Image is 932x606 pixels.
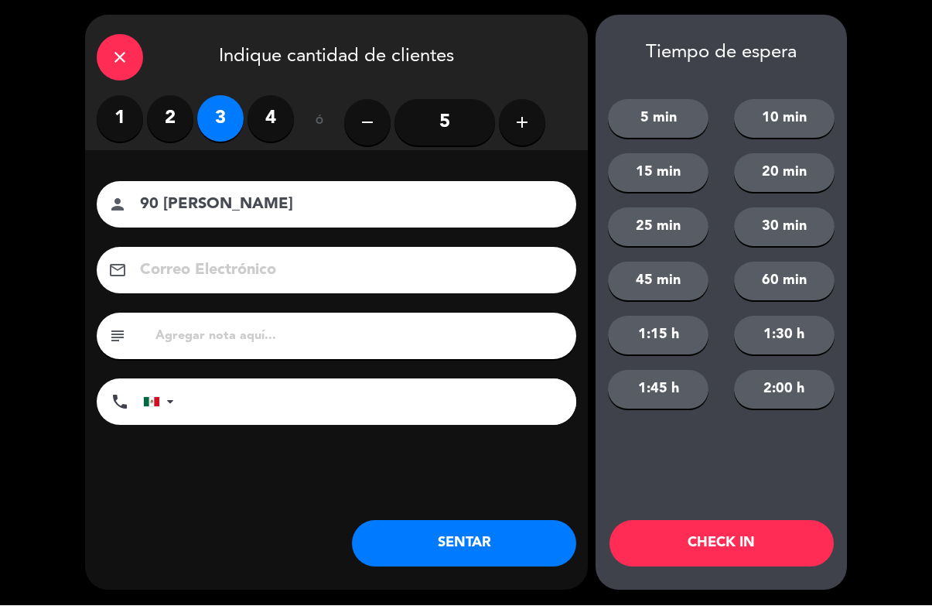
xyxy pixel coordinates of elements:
[608,208,708,247] button: 25 min
[138,258,556,285] input: Correo Electrónico
[499,100,545,146] button: add
[108,327,127,346] i: subject
[248,96,294,142] label: 4
[734,208,835,247] button: 30 min
[734,317,835,355] button: 1:30 h
[513,114,531,132] i: add
[609,521,834,567] button: CHECK IN
[97,96,143,142] label: 1
[358,114,377,132] i: remove
[608,317,708,355] button: 1:15 h
[608,154,708,193] button: 15 min
[108,262,127,280] i: email
[138,192,556,219] input: Nombre del cliente
[734,100,835,139] button: 10 min
[154,326,565,348] input: Agregar nota aquí...
[294,96,344,150] div: ó
[85,15,588,96] div: Indique cantidad de clientes
[596,43,847,65] div: Tiempo de espera
[197,96,244,142] label: 3
[734,262,835,301] button: 60 min
[144,380,179,425] div: Mexico (México): +52
[608,371,708,409] button: 1:45 h
[344,100,391,146] button: remove
[352,521,576,567] button: SENTAR
[111,49,129,67] i: close
[608,262,708,301] button: 45 min
[108,196,127,214] i: person
[608,100,708,139] button: 5 min
[111,393,129,412] i: phone
[734,371,835,409] button: 2:00 h
[734,154,835,193] button: 20 min
[147,96,193,142] label: 2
